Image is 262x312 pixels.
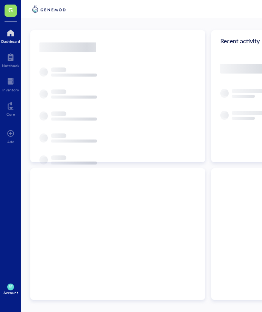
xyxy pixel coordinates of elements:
[2,63,19,68] div: Notebook
[3,290,18,295] div: Account
[9,285,13,289] span: RZ
[1,27,20,44] a: Dashboard
[2,75,19,92] a: Inventory
[2,88,19,92] div: Inventory
[7,140,14,144] div: Add
[6,112,15,116] div: Core
[2,51,19,68] a: Notebook
[30,5,67,14] img: genemod-logo
[8,5,13,14] span: G
[6,100,15,116] a: Core
[1,39,20,44] div: Dashboard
